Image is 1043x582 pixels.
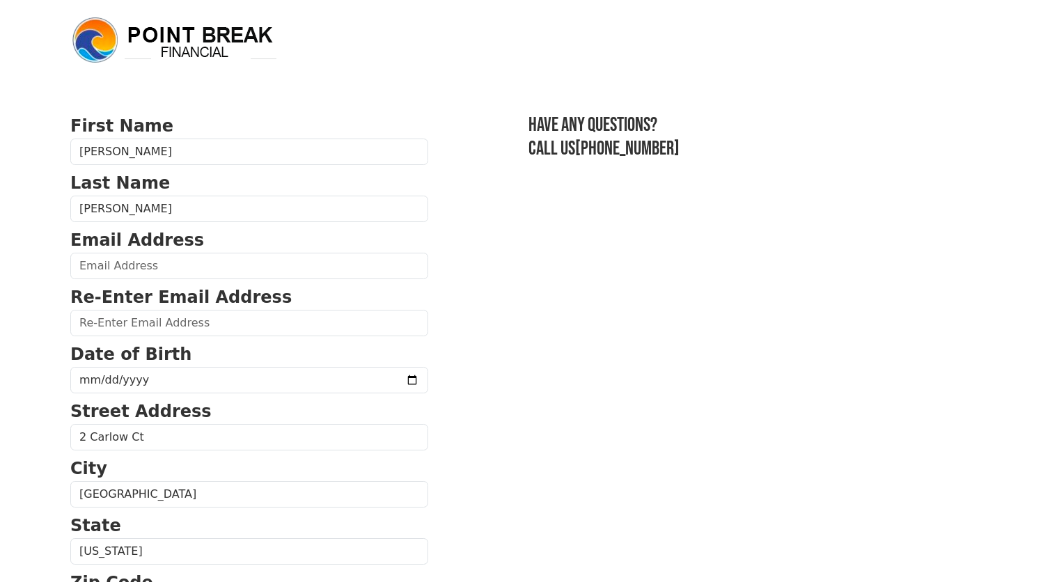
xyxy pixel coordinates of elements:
[70,116,173,136] strong: First Name
[528,113,973,137] h3: Have any questions?
[70,288,292,307] strong: Re-Enter Email Address
[70,424,428,450] input: Street Address
[70,402,212,421] strong: Street Address
[575,137,680,160] a: [PHONE_NUMBER]
[70,230,204,250] strong: Email Address
[70,253,428,279] input: Email Address
[70,459,107,478] strong: City
[70,173,170,193] strong: Last Name
[70,310,428,336] input: Re-Enter Email Address
[70,196,428,222] input: Last Name
[70,516,121,535] strong: State
[70,139,428,165] input: First Name
[70,15,279,65] img: logo.png
[528,137,973,161] h3: Call us
[70,345,191,364] strong: Date of Birth
[70,481,428,508] input: City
